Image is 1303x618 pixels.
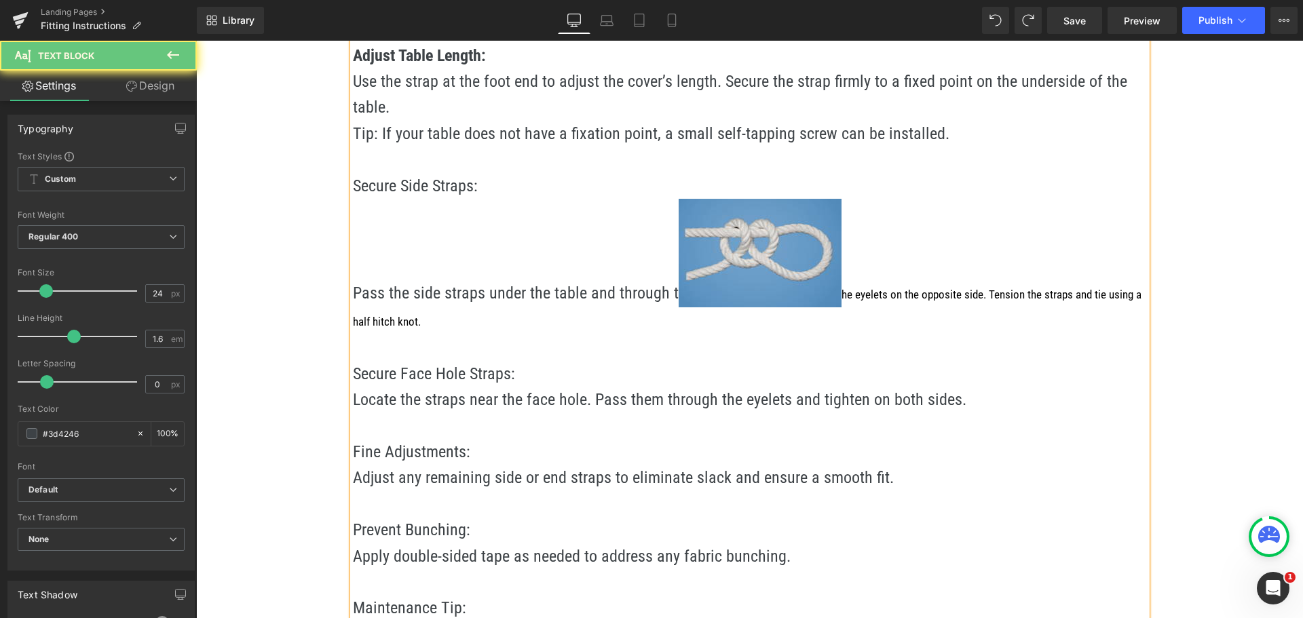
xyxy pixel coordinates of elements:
div: Text Transform [18,513,185,522]
iframe: Intercom live chat [1257,572,1289,604]
span: Library [223,14,254,26]
div: Line Height [18,313,185,323]
span: Preview [1124,14,1160,28]
p: Use the strap at the foot end to adjust the cover’s length. Secure the strap firmly to a fixed po... [157,28,951,80]
div: % [151,422,184,446]
p: Secure Face Hole Straps: [157,320,951,346]
p: Adjust any remaining side or end straps to eliminate slack and ensure a smooth fit. [157,424,951,450]
span: px [171,289,183,298]
p: Apply double-sided tape as needed to address any fabric bunching. [157,503,951,528]
i: Default [29,484,58,496]
button: Undo [982,7,1009,34]
span: 1 [1285,572,1296,583]
span: Text Block [38,50,94,61]
div: Text Styles [18,151,185,161]
a: New Library [197,7,264,34]
div: Letter Spacing [18,359,185,368]
p: Locate the straps near the face hole. Pass them through the eyelets and tighten on both sides. [157,346,951,372]
b: Regular 400 [29,231,79,242]
button: More [1270,7,1298,34]
span: em [171,334,183,343]
a: Tablet [623,7,656,34]
a: Preview [1108,7,1177,34]
div: Font Weight [18,210,185,220]
span: Fitting Instructions [41,20,126,31]
div: Text Shadow [18,581,77,600]
b: Custom [45,174,76,185]
strong: Adjust Table Length: [157,5,290,24]
span: he eyelets on the opposite side. Tension the straps and tie using a half hitch knot. [157,247,945,288]
div: Typography [18,115,73,134]
p: Tip: If your table does not have a fixation point, a small self-tapping screw can be installed. [157,80,951,106]
p: Fine Adjustments: [157,398,951,424]
span: Save [1063,14,1086,28]
p: Maintenance Tip: [157,554,951,580]
p: Secure Side Straps: [157,132,951,158]
a: Design [101,71,200,101]
input: Color [43,426,130,441]
a: Desktop [558,7,590,34]
button: Publish [1182,7,1265,34]
p: Prevent Bunching: [157,476,951,502]
a: Laptop [590,7,623,34]
div: Font Size [18,268,185,277]
div: Text Color [18,404,185,414]
span: Publish [1198,15,1232,26]
div: Font [18,462,185,471]
button: Redo [1015,7,1042,34]
p: Pass the side straps under the table and through t [157,158,951,294]
a: Mobile [656,7,688,34]
span: px [171,380,183,389]
b: None [29,534,50,544]
a: Landing Pages [41,7,197,18]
